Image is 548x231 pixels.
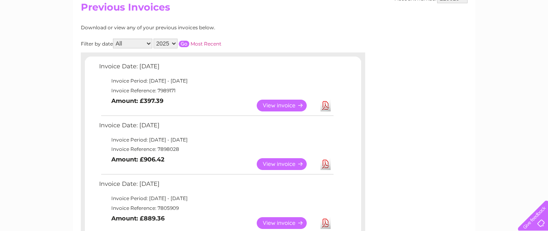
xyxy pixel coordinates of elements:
div: Clear Business is a trading name of Verastar Limited (registered in [GEOGRAPHIC_DATA] No. 3667643... [82,4,466,39]
a: Telecoms [448,35,472,41]
img: logo.png [19,21,61,46]
a: Water [405,35,420,41]
h2: Previous Invoices [81,2,468,17]
a: View [257,158,316,170]
a: Blog [477,35,489,41]
td: Invoice Date: [DATE] [97,61,335,76]
td: Invoice Reference: 7989171 [97,86,335,96]
td: Invoice Date: [DATE] [97,120,335,135]
a: 0333 014 3131 [395,4,451,14]
td: Invoice Reference: 7898028 [97,144,335,154]
a: View [257,217,316,229]
td: Invoice Period: [DATE] - [DATE] [97,135,335,145]
a: Energy [425,35,443,41]
td: Invoice Reference: 7805909 [97,203,335,213]
a: Most Recent [191,41,221,47]
div: Download or view any of your previous invoices below. [81,25,294,31]
a: Download [321,100,331,111]
b: Amount: £397.39 [111,97,163,105]
b: Amount: £906.42 [111,156,165,163]
td: Invoice Period: [DATE] - [DATE] [97,76,335,86]
a: Download [321,158,331,170]
a: Log out [521,35,540,41]
div: Filter by date [81,39,294,48]
a: Contact [494,35,514,41]
b: Amount: £889.36 [111,215,165,222]
td: Invoice Period: [DATE] - [DATE] [97,194,335,203]
a: Download [321,217,331,229]
td: Invoice Date: [DATE] [97,179,335,194]
a: View [257,100,316,111]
